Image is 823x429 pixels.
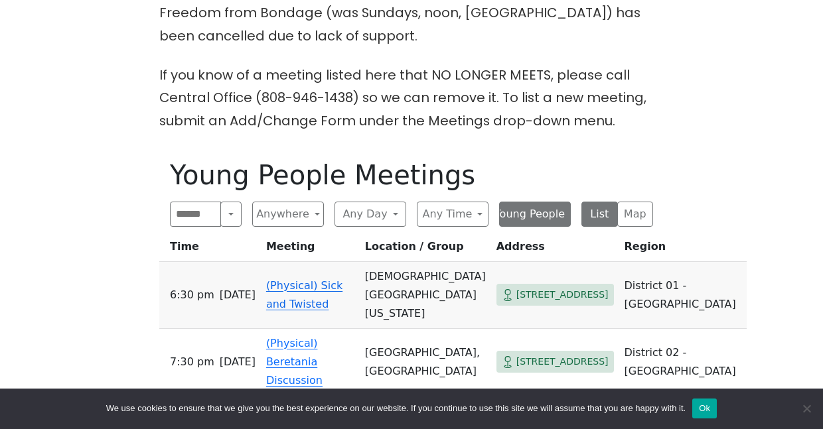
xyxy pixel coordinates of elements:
[159,64,664,133] p: If you know of a meeting listed here that NO LONGER MEETS, please call Central Office (808-946-14...
[360,262,491,329] td: [DEMOGRAPHIC_DATA][GEOGRAPHIC_DATA][US_STATE]
[617,202,654,227] button: Map
[499,202,571,227] button: Young People
[220,202,242,227] button: Search
[516,286,609,303] span: [STREET_ADDRESS]
[360,237,491,262] th: Location / Group
[159,237,261,262] th: Time
[261,237,360,262] th: Meeting
[252,202,324,227] button: Anywhere
[170,286,214,304] span: 6:30 PM
[360,329,491,396] td: [GEOGRAPHIC_DATA], [GEOGRAPHIC_DATA]
[581,202,618,227] button: List
[417,202,488,227] button: Any Time
[619,237,747,262] th: Region
[220,286,256,304] span: [DATE]
[170,159,653,191] h1: Young People Meetings
[335,202,406,227] button: Any Day
[220,353,256,371] span: [DATE]
[266,337,323,387] a: (Physical) Beretania Discussion
[619,262,747,329] td: District 01 - [GEOGRAPHIC_DATA]
[266,279,342,310] a: (Physical) Sick and Twisted
[516,353,609,370] span: [STREET_ADDRESS]
[800,402,813,415] span: No
[170,353,214,371] span: 7:30 PM
[159,1,664,47] p: Freedom from Bondage (was Sundays, noon, [GEOGRAPHIC_DATA]) has been cancelled due to lack of sup...
[619,329,747,396] td: District 02 - [GEOGRAPHIC_DATA]
[170,202,221,227] input: Search
[106,402,686,415] span: We use cookies to ensure that we give you the best experience on our website. If you continue to ...
[491,237,619,262] th: Address
[692,398,717,418] button: Ok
